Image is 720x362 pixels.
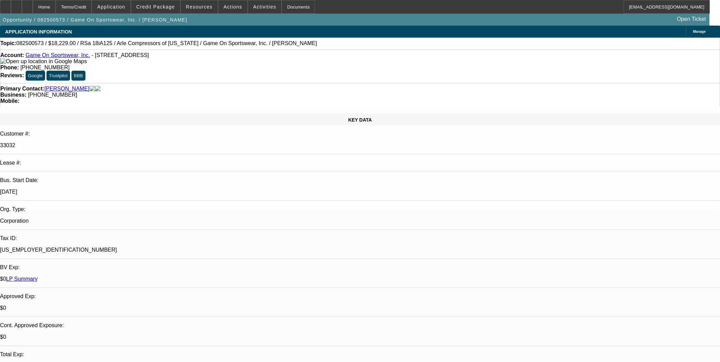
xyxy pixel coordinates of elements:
span: Activities [253,4,276,10]
strong: Mobile: [0,98,19,104]
button: Resources [181,0,218,13]
a: View Google Maps [0,58,87,64]
strong: Primary Contact: [0,86,44,92]
span: Opportunity / 082500573 / Game On Sportswear, Inc. / [PERSON_NAME] [3,17,187,23]
span: [PHONE_NUMBER] [21,65,70,70]
span: APPLICATION INFORMATION [5,29,72,34]
strong: Account: [0,52,24,58]
button: Activities [248,0,282,13]
a: Game On Sportswear, Inc. [26,52,90,58]
button: BBB [71,71,85,81]
button: Trustpilot [46,71,70,81]
strong: Reviews: [0,72,24,78]
span: Application [97,4,125,10]
button: Application [92,0,130,13]
span: Actions [223,4,242,10]
strong: Topic: [0,40,16,46]
button: Credit Package [131,0,180,13]
span: Resources [186,4,213,10]
span: - [STREET_ADDRESS] [92,52,149,58]
button: Google [26,71,45,81]
span: [PHONE_NUMBER] [28,92,77,98]
img: facebook-icon.png [90,86,95,92]
img: linkedin-icon.png [95,86,100,92]
img: Open up location in Google Maps [0,58,87,65]
span: KEY DATA [348,117,372,123]
a: Open Ticket [674,13,709,25]
span: Manage [693,30,706,33]
strong: Phone: [0,65,19,70]
a: LP Summary [6,276,38,282]
a: [PERSON_NAME] [44,86,90,92]
span: Credit Package [136,4,175,10]
button: Actions [218,0,247,13]
strong: Business: [0,92,26,98]
span: 082500573 / $18,229.00 / RSa 18iA125 / Arle Compressors of [US_STATE] / Game On Sportswear, Inc. ... [16,40,317,46]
